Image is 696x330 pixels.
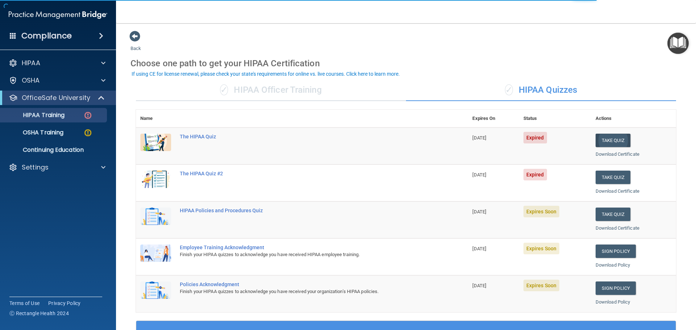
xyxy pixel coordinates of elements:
span: Expires Soon [523,243,559,254]
span: Expired [523,169,547,180]
div: Finish your HIPAA quizzes to acknowledge you have received your organization’s HIPAA policies. [180,287,432,296]
a: Sign Policy [596,245,636,258]
a: Back [130,37,141,51]
div: Employee Training Acknowledgment [180,245,432,250]
div: Choose one path to get your HIPAA Certification [130,53,681,74]
span: Ⓒ Rectangle Health 2024 [9,310,69,317]
div: HIPAA Policies and Procedures Quiz [180,208,432,213]
button: Open Resource Center [667,33,689,54]
a: Download Certificate [596,151,639,157]
th: Status [519,110,591,128]
span: Expires Soon [523,206,559,217]
img: danger-circle.6113f641.png [83,111,92,120]
span: Expired [523,132,547,143]
span: [DATE] [472,172,486,177]
a: OfficeSafe University [9,93,105,102]
button: Take Quiz [596,171,630,184]
a: Download Certificate [596,225,639,231]
div: The HIPAA Quiz #2 [180,171,432,176]
th: Actions [591,110,676,128]
a: Sign Policy [596,281,636,295]
div: HIPAA Officer Training [136,79,406,101]
a: Download Certificate [596,188,639,194]
button: Take Quiz [596,134,630,147]
div: HIPAA Quizzes [406,79,676,101]
span: [DATE] [472,283,486,288]
div: If using CE for license renewal, please check your state's requirements for online vs. live cours... [132,71,400,76]
div: Finish your HIPAA quizzes to acknowledge you have received HIPAA employee training. [180,250,432,259]
span: [DATE] [472,246,486,251]
span: ✓ [220,84,228,95]
a: OSHA [9,76,105,85]
div: The HIPAA Quiz [180,134,432,139]
h4: Compliance [21,31,72,41]
span: ✓ [505,84,513,95]
a: HIPAA [9,59,105,67]
span: [DATE] [472,209,486,214]
p: OSHA Training [5,129,63,136]
p: HIPAA [22,59,40,67]
a: Privacy Policy [48,300,81,307]
img: PMB logo [9,8,107,22]
a: Download Policy [596,262,630,268]
span: Expires Soon [523,280,559,291]
a: Download Policy [596,299,630,305]
button: Take Quiz [596,208,630,221]
a: Settings [9,163,105,172]
img: warning-circle.0cc9ac19.png [83,128,92,137]
a: Terms of Use [9,300,40,307]
p: Continuing Education [5,146,104,154]
th: Expires On [468,110,519,128]
p: Settings [22,163,49,172]
span: [DATE] [472,135,486,141]
p: OSHA [22,76,40,85]
th: Name [136,110,175,128]
button: If using CE for license renewal, please check your state's requirements for online vs. live cours... [130,70,401,78]
div: Policies Acknowledgment [180,281,432,287]
p: HIPAA Training [5,112,65,119]
p: OfficeSafe University [22,93,90,102]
